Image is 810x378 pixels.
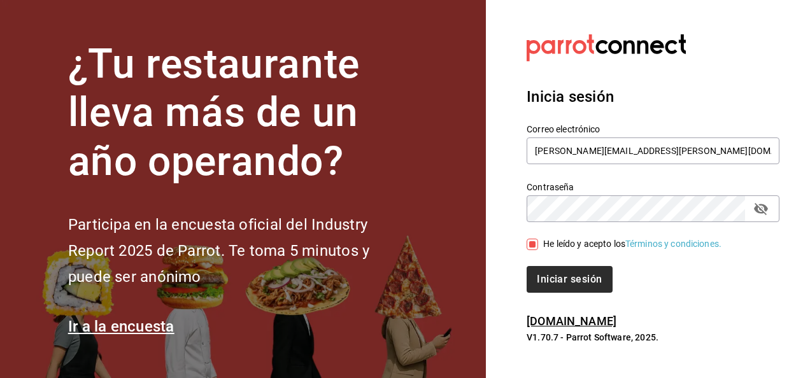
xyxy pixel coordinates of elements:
[527,182,779,191] label: Contraseña
[750,198,772,220] button: passwordField
[527,85,779,108] h3: Inicia sesión
[527,137,779,164] input: Ingresa tu correo electrónico
[527,266,612,293] button: Iniciar sesión
[527,314,616,328] a: [DOMAIN_NAME]
[527,331,779,344] p: V1.70.7 - Parrot Software, 2025.
[527,124,779,133] label: Correo electrónico
[68,212,412,290] h2: Participa en la encuesta oficial del Industry Report 2025 de Parrot. Te toma 5 minutos y puede se...
[543,237,721,251] div: He leído y acepto los
[625,239,721,249] a: Términos y condiciones.
[68,318,174,335] a: Ir a la encuesta
[68,40,412,186] h1: ¿Tu restaurante lleva más de un año operando?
